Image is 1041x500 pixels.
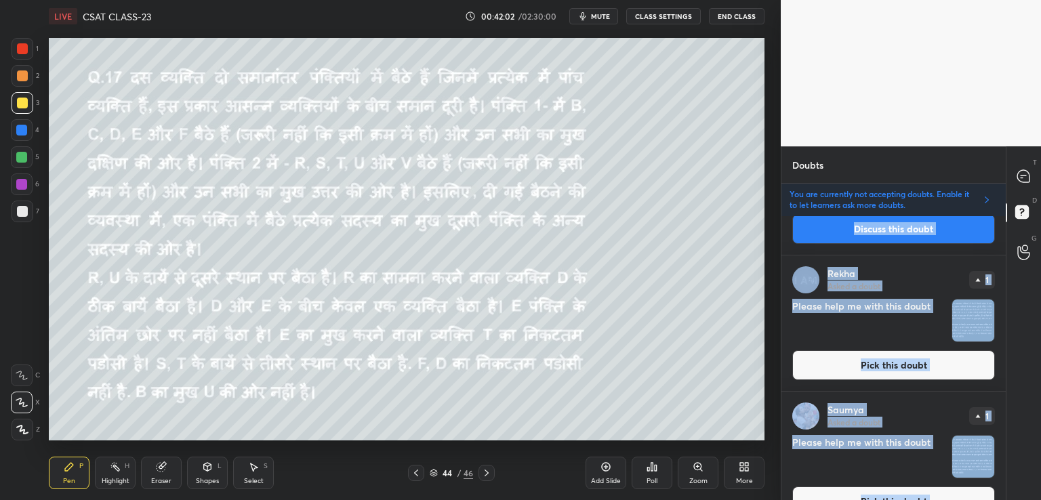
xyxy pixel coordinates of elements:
div: More [736,478,753,484]
div: C [11,364,40,386]
img: 1759898027FJ14OT.jpeg [952,299,994,341]
div: P [79,463,83,470]
div: Zoom [689,478,708,484]
button: Pick this doubt [792,350,995,380]
div: Select [244,478,264,484]
div: H [125,463,129,470]
div: 7 [12,201,39,222]
div: 2 [12,65,39,87]
div: 3 [12,92,39,114]
h4: CSAT CLASS-23 [83,10,151,23]
button: End Class [709,8,764,24]
button: mute [569,8,618,24]
div: Z [12,419,40,440]
div: 5 [11,146,39,168]
p: G [1032,233,1037,243]
span: mute [591,12,610,21]
div: 6 [11,173,39,195]
p: Asked a doubt [828,417,880,428]
div: 4 [11,119,39,141]
div: Eraser [151,478,171,484]
div: X [11,392,40,413]
p: Asked a doubt [828,280,880,291]
button: Discuss this doubt [792,214,995,244]
div: Highlight [102,478,129,484]
div: S [264,463,268,470]
img: 1759898028O5LSMB.jpeg [952,436,994,478]
h4: Please help me with this doubt [792,299,946,342]
p: Saumya [828,404,864,415]
img: 361538a7bc1443d08db5d410a5198aa6.jpg [792,266,819,293]
div: 46 [464,467,473,479]
p: Rekha [828,268,855,279]
div: Shapes [196,478,219,484]
p: T [1033,157,1037,167]
div: / [457,469,461,477]
div: Add Slide [591,478,621,484]
div: 1 [12,38,39,60]
p: You are currently not accepting doubts. Enable it to let learners ask more doubts. [790,189,976,211]
img: 41832ad111b74ec9b1f4738bfea5f137.jpg [792,402,819,430]
div: L [218,463,222,470]
p: 1 [985,276,989,284]
p: 1 [985,412,989,420]
p: D [1032,195,1037,205]
p: Doubts [781,147,834,183]
h4: Please help me with this doubt [792,435,946,478]
div: 44 [441,469,454,477]
div: Pen [63,478,75,484]
div: LIVE [49,8,77,24]
div: Poll [647,478,657,484]
button: CLASS SETTINGS [626,8,701,24]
